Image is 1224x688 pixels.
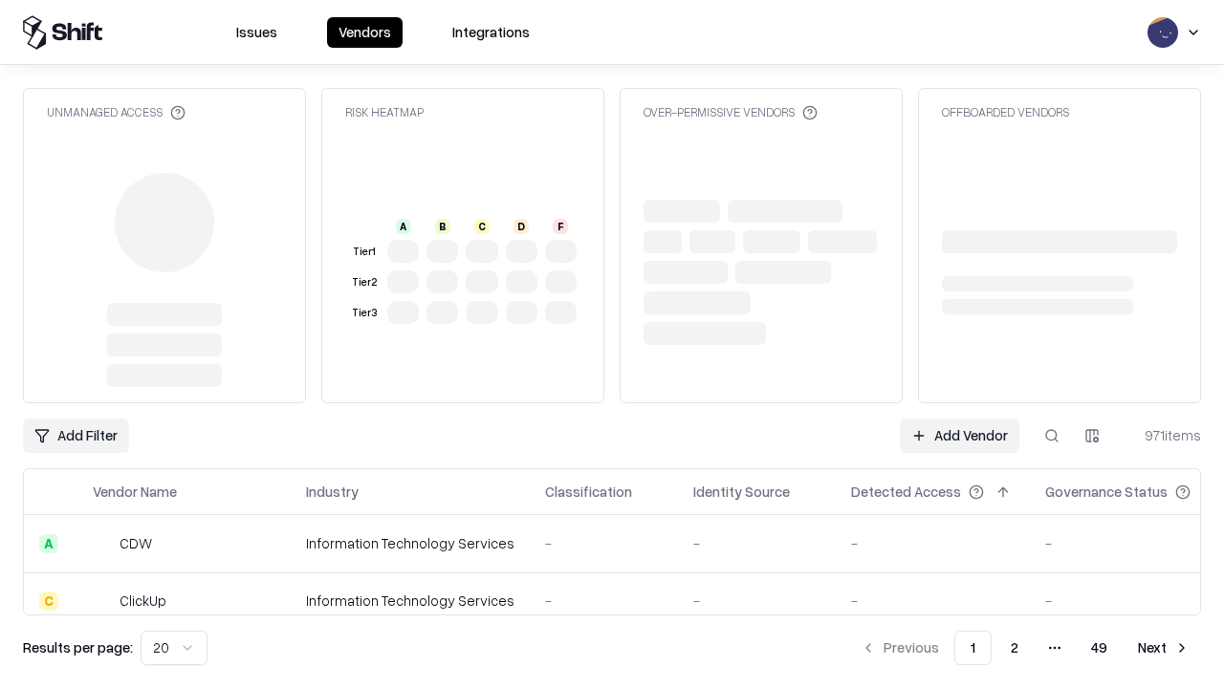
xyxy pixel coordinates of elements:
div: Identity Source [693,482,790,502]
img: CDW [93,534,112,553]
div: Tier 3 [349,305,380,321]
div: - [693,591,820,611]
div: Information Technology Services [306,591,514,611]
div: Tier 2 [349,274,380,290]
div: CDW [120,533,152,553]
button: Integrations [441,17,541,48]
div: - [851,591,1015,611]
button: Next [1126,631,1201,665]
div: A [396,219,411,234]
div: D [514,219,529,234]
div: Over-Permissive Vendors [644,104,818,120]
div: B [435,219,450,234]
div: ClickUp [120,591,166,611]
div: F [553,219,568,234]
nav: pagination [849,631,1201,665]
button: 1 [954,631,992,665]
div: Vendor Name [93,482,177,502]
div: Risk Heatmap [345,104,424,120]
div: - [545,533,663,553]
div: C [39,591,58,611]
div: A [39,534,58,553]
img: ClickUp [93,591,112,611]
div: Tier 1 [349,244,380,260]
a: Add Vendor [900,419,1019,453]
div: - [851,533,1015,553]
button: Add Filter [23,419,129,453]
div: - [693,533,820,553]
button: 49 [1076,631,1123,665]
div: Offboarded Vendors [942,104,1069,120]
div: Industry [306,482,359,502]
div: Information Technology Services [306,533,514,553]
div: - [1045,591,1221,611]
button: Issues [225,17,289,48]
div: Governance Status [1045,482,1168,502]
div: 971 items [1125,425,1201,445]
p: Results per page: [23,637,133,657]
button: 2 [995,631,1034,665]
div: Unmanaged Access [47,104,186,120]
div: - [1045,533,1221,553]
button: Vendors [327,17,403,48]
div: Detected Access [851,482,961,502]
div: Classification [545,482,632,502]
div: C [474,219,490,234]
div: - [545,591,663,611]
